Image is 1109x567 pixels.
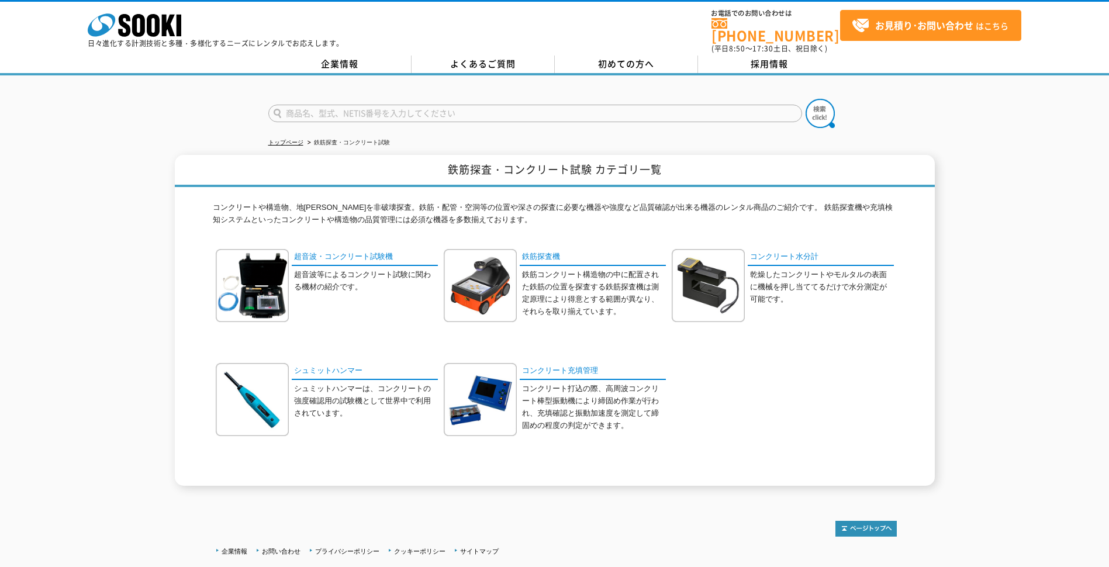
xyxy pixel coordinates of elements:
[88,40,344,47] p: 日々進化する計測技術と多種・多様化するニーズにレンタルでお応えします。
[305,137,390,149] li: 鉄筋探査・コンクリート試験
[294,383,438,419] p: シュミットハンマーは、コンクリートの強度確認用の試験機として世界中で利用されています。
[555,56,698,73] a: 初めての方へ
[444,363,517,436] img: コンクリート充填管理
[268,105,802,122] input: 商品名、型式、NETIS番号を入力してください
[520,249,666,266] a: 鉄筋探査機
[806,99,835,128] img: btn_search.png
[444,249,517,322] img: 鉄筋探査機
[175,155,935,187] h1: 鉄筋探査・コンクリート試験 カテゴリ一覧
[315,548,379,555] a: プライバシーポリシー
[292,249,438,266] a: 超音波・コンクリート試験機
[852,17,1008,34] span: はこちら
[213,202,897,232] p: コンクリートや構造物、地[PERSON_NAME]を非破壊探査。鉄筋・配管・空洞等の位置や深さの探査に必要な機器や強度など品質確認が出来る機器のレンタル商品のご紹介です。 鉄筋探査機や充填検知シ...
[835,521,897,537] img: トップページへ
[711,10,840,17] span: お電話でのお問い合わせは
[711,18,840,42] a: [PHONE_NUMBER]
[268,139,303,146] a: トップページ
[840,10,1021,41] a: お見積り･お問い合わせはこちら
[216,249,289,322] img: 超音波・コンクリート試験機
[292,363,438,380] a: シュミットハンマー
[698,56,841,73] a: 採用情報
[394,548,445,555] a: クッキーポリシー
[598,57,654,70] span: 初めての方へ
[460,548,499,555] a: サイトマップ
[412,56,555,73] a: よくあるご質問
[294,269,438,293] p: 超音波等によるコンクリート試験に関わる機材の紹介です。
[875,18,973,32] strong: お見積り･お問い合わせ
[748,249,894,266] a: コンクリート水分計
[752,43,773,54] span: 17:30
[750,269,894,305] p: 乾燥したコンクリートやモルタルの表面に機械を押し当ててるだけで水分測定が可能です。
[222,548,247,555] a: 企業情報
[268,56,412,73] a: 企業情報
[711,43,827,54] span: (平日 ～ 土日、祝日除く)
[672,249,745,322] img: コンクリート水分計
[522,383,666,431] p: コンクリート打込の際、高周波コンクリート棒型振動機により締固め作業が行われ、充填確認と振動加速度を測定して締固めの程度の判定ができます。
[262,548,300,555] a: お問い合わせ
[216,363,289,436] img: シュミットハンマー
[729,43,745,54] span: 8:50
[520,363,666,380] a: コンクリート充填管理
[522,269,666,317] p: 鉄筋コンクリート構造物の中に配置された鉄筋の位置を探査する鉄筋探査機は測定原理により得意とする範囲が異なり、それらを取り揃えています。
